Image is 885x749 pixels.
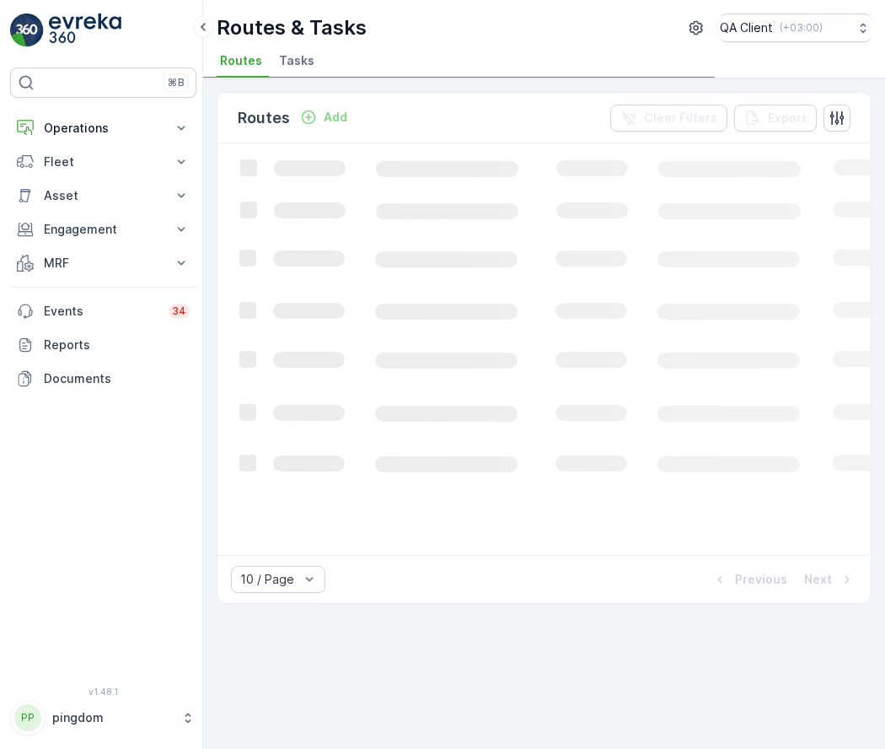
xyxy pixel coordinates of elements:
span: Routes [220,52,262,69]
p: Asset [44,187,163,204]
a: Events34 [10,294,196,328]
p: Reports [44,337,190,353]
button: Previous [710,569,789,590]
button: Add [293,107,354,127]
button: Asset [10,179,196,213]
p: Documents [44,370,190,387]
button: Export [734,105,817,132]
p: Fleet [44,154,163,170]
div: PP [14,704,41,731]
p: Engagement [44,221,163,238]
p: QA Client [720,19,773,36]
button: Operations [10,111,196,145]
button: Clear Filters [610,105,727,132]
p: MRF [44,255,163,272]
p: Previous [735,571,787,588]
button: Engagement [10,213,196,246]
p: Routes & Tasks [217,14,367,41]
p: Routes [238,106,290,130]
p: Clear Filters [644,110,717,127]
p: Next [804,571,832,588]
p: Events [44,303,158,320]
p: ⌘B [168,76,185,89]
p: Add [324,109,347,126]
span: v 1.48.1 [10,687,196,697]
p: Operations [44,120,163,137]
button: MRF [10,246,196,280]
button: Next [802,569,857,590]
p: 34 [172,304,186,318]
p: Export [768,110,807,127]
p: pingdom [52,709,173,726]
button: Fleet [10,145,196,179]
img: logo [10,13,44,47]
a: Reports [10,328,196,362]
a: Documents [10,362,196,396]
button: QA Client(+03:00) [720,13,872,42]
p: ( +03:00 ) [780,21,823,35]
img: logo_light-DOdMpM7g.png [49,13,121,47]
button: PPpingdom [10,700,196,736]
span: Tasks [279,52,314,69]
